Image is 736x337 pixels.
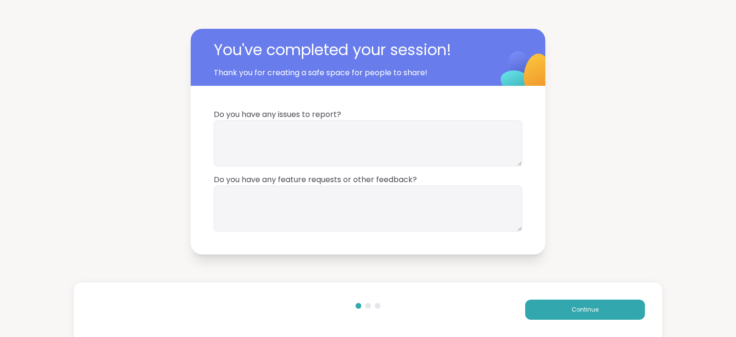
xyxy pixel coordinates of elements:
span: Do you have any feature requests or other feedback? [214,174,522,186]
span: Continue [572,305,598,314]
span: Thank you for creating a safe space for people to share! [214,67,477,79]
img: ShareWell Logomark [478,26,574,122]
button: Continue [525,300,645,320]
span: Do you have any issues to report? [214,109,522,120]
span: You've completed your session! [214,38,492,61]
